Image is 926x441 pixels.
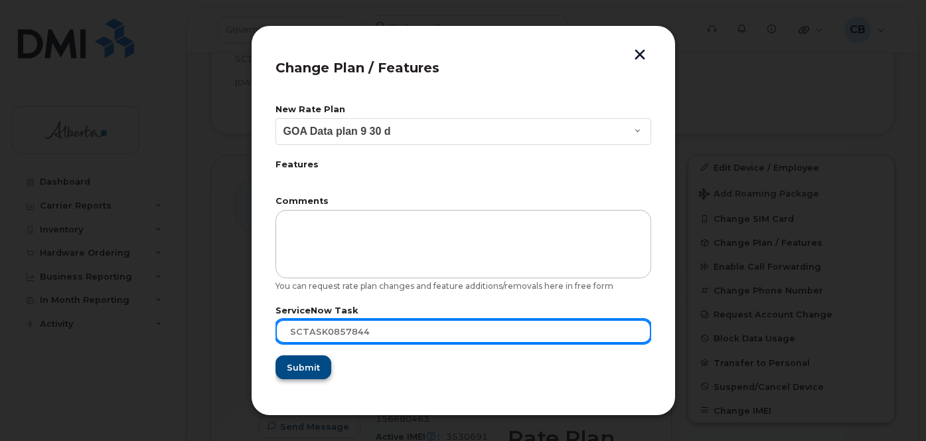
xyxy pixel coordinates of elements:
[275,106,651,114] label: New Rate Plan
[275,355,331,379] button: Submit
[275,60,439,76] span: Change Plan / Features
[275,307,651,315] label: ServiceNow Task
[275,197,651,206] label: Comments
[275,161,651,169] label: Features
[287,361,320,374] span: Submit
[275,281,651,292] div: You can request rate plan changes and feature additions/removals here in free form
